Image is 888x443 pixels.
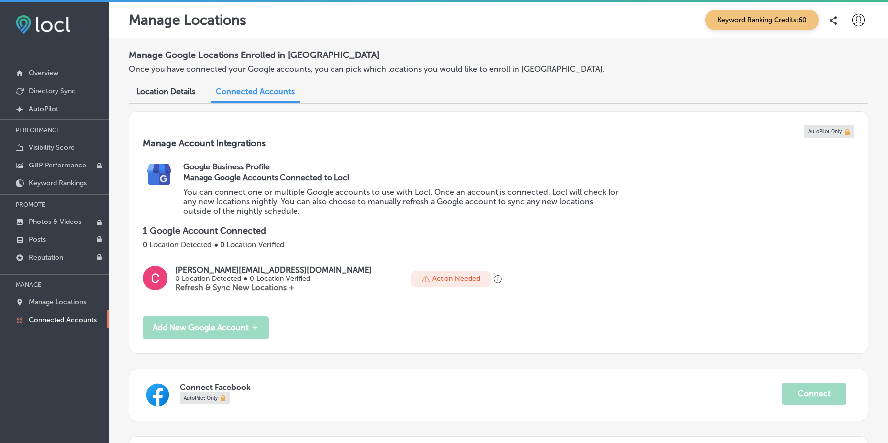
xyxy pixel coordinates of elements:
p: Reputation [29,253,63,262]
p: Photos & Videos [29,218,81,226]
p: Manage Locations [129,12,246,28]
p: 0 Location Detected ● 0 Location Verified [143,240,854,249]
button: Connect [782,383,846,405]
p: Visibility Score [29,143,75,152]
h3: Manage Account Integrations [143,138,854,162]
span: Connected Accounts [216,87,295,96]
p: Posts [29,235,46,244]
h2: Google Business Profile [183,162,854,171]
span: Keyword Ranking Credits: 60 [705,10,819,30]
p: Keyword Rankings [29,179,87,187]
p: Directory Sync [29,87,76,95]
p: Refresh & Sync New Locations + [175,283,372,292]
p: 0 Location Detected ● 0 Location Verified [175,275,372,283]
span: AutoPilot Only [184,393,218,403]
p: Once you have connected your Google accounts, you can pick which locations you would like to enro... [129,64,610,74]
p: [PERSON_NAME][EMAIL_ADDRESS][DOMAIN_NAME] [175,265,372,275]
p: Action Needed [432,275,480,283]
img: fda3e92497d09a02dc62c9cd864e3231.png [16,15,70,34]
p: Connected Accounts [29,316,97,324]
button: Add New Google Account ＋ [143,316,269,339]
p: Manage Locations [29,298,86,306]
h3: Manage Google Accounts Connected to Locl [183,173,619,182]
p: Overview [29,69,58,77]
h2: Manage Google Locations Enrolled in [GEOGRAPHIC_DATA] [129,46,868,64]
button: Your Google Account connection has expired. Please click 'Add New Google Account +' and reconnect... [494,275,502,284]
p: GBP Performance [29,161,86,169]
span: Location Details [136,87,195,96]
p: Connect Facebook [180,383,781,392]
p: 1 Google Account Connected [143,225,854,236]
p: You can connect one or multiple Google accounts to use with Locl. Once an account is connected, L... [183,187,619,216]
p: AutoPilot [29,105,58,113]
